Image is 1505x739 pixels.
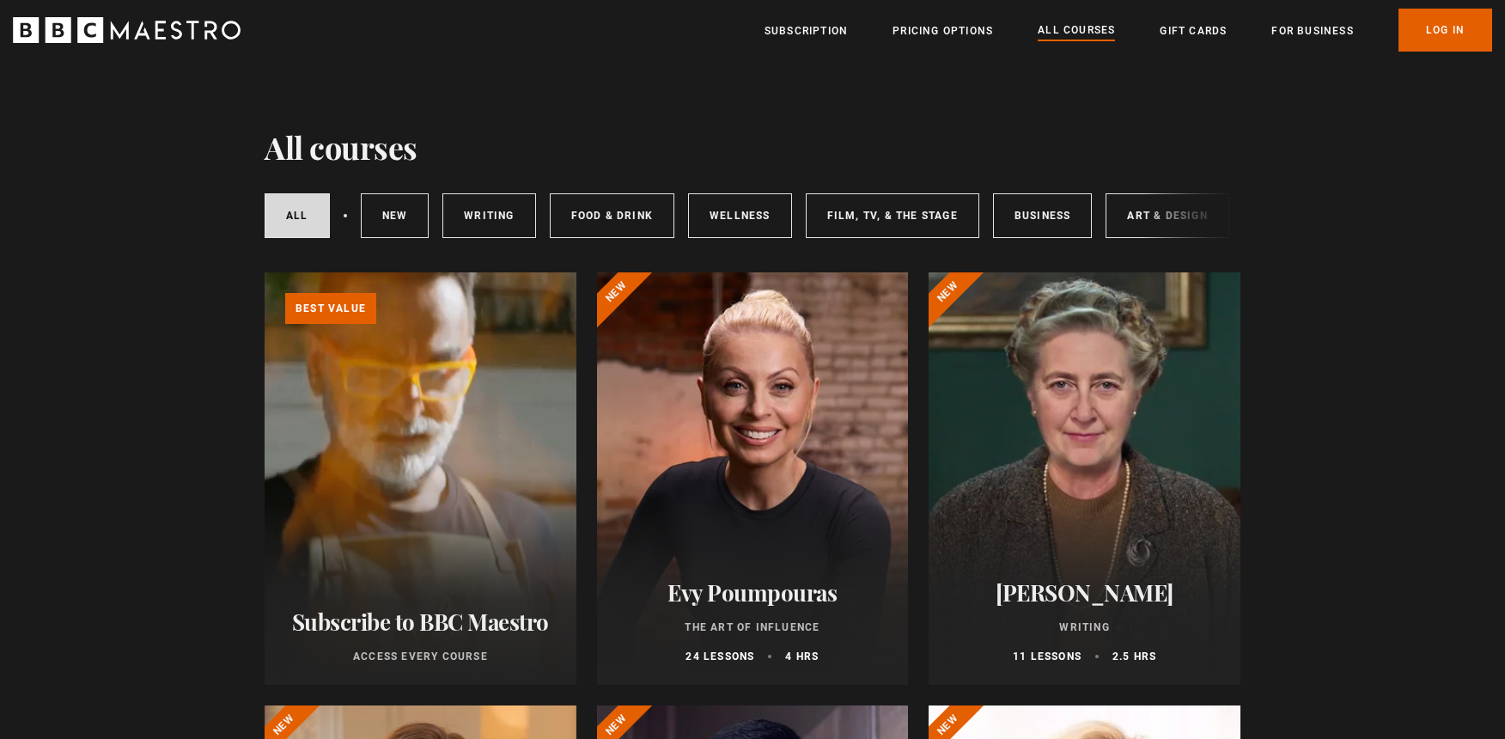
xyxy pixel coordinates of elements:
a: Wellness [688,193,792,238]
h2: [PERSON_NAME] [949,579,1220,606]
p: 24 lessons [685,649,754,664]
a: Film, TV, & The Stage [806,193,979,238]
a: [PERSON_NAME] Writing 11 lessons 2.5 hrs New [929,272,1240,685]
a: Food & Drink [550,193,674,238]
a: Evy Poumpouras The Art of Influence 24 lessons 4 hrs New [597,272,909,685]
nav: Primary [765,9,1492,52]
a: Pricing Options [893,22,993,40]
p: 11 lessons [1013,649,1082,664]
a: Gift Cards [1160,22,1227,40]
a: Subscription [765,22,848,40]
a: Writing [442,193,535,238]
a: New [361,193,430,238]
h1: All courses [265,129,417,165]
svg: BBC Maestro [13,17,241,43]
h2: Evy Poumpouras [618,579,888,606]
a: Art & Design [1106,193,1228,238]
p: 4 hrs [785,649,819,664]
p: Writing [949,620,1220,635]
a: For business [1271,22,1353,40]
a: Business [993,193,1093,238]
a: All Courses [1038,21,1115,40]
a: Log In [1398,9,1492,52]
p: The Art of Influence [618,620,888,635]
a: All [265,193,330,238]
p: 2.5 hrs [1112,649,1156,664]
p: Best value [285,293,376,324]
